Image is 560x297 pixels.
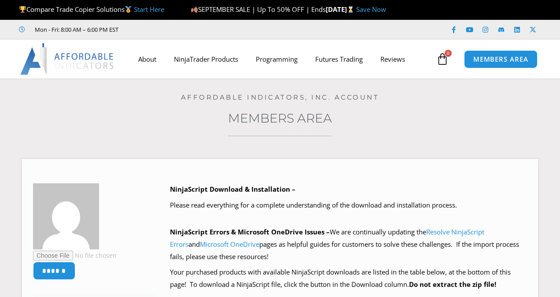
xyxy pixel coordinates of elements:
[445,50,452,57] span: 0
[33,183,99,249] img: f59f0052041b89653a5fd29a67e332b94c1afbc9fad1952499c417b5f7bef63d
[356,5,386,14] a: Save Now
[170,227,484,249] a: Resolve NinjaScript Errors
[170,226,527,263] p: We are continually updating the and pages as helpful guides for customers to solve these challeng...
[190,5,325,14] span: SEPTEMBER SALE | Up To 50% OFF | Ends
[464,50,538,68] a: MEMBERS AREA
[306,49,372,69] a: Futures Trading
[19,5,164,14] span: Compare Trade Copier Solutions
[20,43,115,75] img: LogoAI | Affordable Indicators – NinjaTrader
[19,6,26,13] img: 🏆
[423,46,462,72] a: 0
[170,266,527,291] p: Your purchased products with available NinjaScript downloads are listed in the table below, at th...
[134,5,164,14] a: Start Here
[191,6,198,13] img: 🍂
[473,56,528,63] span: MEMBERS AREA
[125,6,132,13] img: 🥇
[347,6,354,13] img: ⌛
[200,240,259,249] a: Microsoft OneDrive
[372,49,414,69] a: Reviews
[33,24,118,35] span: Mon - Fri: 8:00 AM – 6:00 PM EST
[326,5,356,14] strong: [DATE]
[129,49,165,69] a: About
[170,199,527,212] p: Please read everything for a complete understanding of the download and installation process.
[409,280,496,289] b: Do not extract the zip file!
[129,49,434,69] nav: Menu
[170,227,330,236] b: NinjaScript Errors & Microsoft OneDrive Issues –
[247,49,306,69] a: Programming
[131,25,263,34] iframe: Customer reviews powered by Trustpilot
[170,185,295,193] b: NinjaScript Download & Installation –
[228,111,332,126] a: Members Area
[165,49,247,69] a: NinjaTrader Products
[181,93,379,101] a: Affordable Indicators, Inc. Account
